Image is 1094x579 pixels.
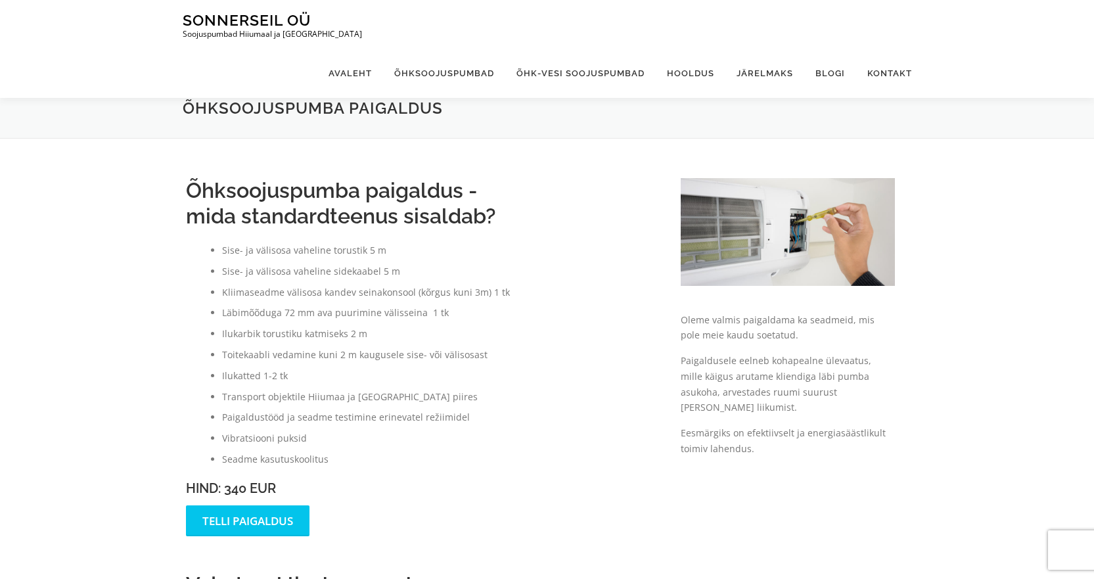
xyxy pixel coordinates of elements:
li: Transport objektile Hiiumaa ja [GEOGRAPHIC_DATA] piires [222,389,654,405]
a: Järelmaks [725,49,804,98]
a: Sonnerseil OÜ [183,11,311,29]
p: Soojuspumbad Hiiumaal ja [GEOGRAPHIC_DATA] [183,30,362,39]
li: Vibratsiooni puksid [222,430,654,446]
span: Oleme valmis paigaldama ka seadmeid, mis pole meie kaudu soetatud. [681,313,875,342]
li: Paigaldustööd ja seadme testimine erinevatel režiimidel [222,409,654,425]
li: Sise- ja välisosa vaheline torustik 5 m [222,243,654,258]
a: Kontakt [856,49,912,98]
li: Kliimaseadme välisosa kandev seinakonsool (kõrgus kuni 3m) 1 tk [222,285,654,300]
a: Avaleht [317,49,383,98]
a: Hooldus [656,49,725,98]
a: Telli paigaldus [186,505,309,536]
h1: Õhksoojuspumba paigaldus [183,98,912,118]
img: aircon-repair- [681,178,896,285]
a: Õhksoojuspumbad [383,49,505,98]
a: Õhk-vesi soojuspumbad [505,49,656,98]
span: Eesmärgiks on efektiivselt ja energiasäästlikult toimiv lahendus. [681,427,886,455]
li: Sise- ja välisosa vaheline sidekaabel 5 m [222,264,654,279]
li: Ilukatted 1-2 tk [222,368,654,384]
h3: HIND: 340 EUR [186,481,654,496]
h2: Õhksoojuspumba paigaldus - mida standardteenus sisaldab? [186,178,654,229]
span: Paigaldusele eelneb kohapealne ülevaatus, mille käigus arutame kliendiga läbi pumba asukoha, arve... [681,354,871,413]
li: Läbimõõduga 72 mm ava puurimine välisseina 1 tk [222,305,654,321]
a: Blogi [804,49,856,98]
li: Seadme kasutuskoolitus [222,452,654,467]
li: Ilukarbik torustiku katmiseks 2 m [222,326,654,342]
li: Toitekaabli vedamine kuni 2 m kaugusele sise- või välisosast [222,347,654,363]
